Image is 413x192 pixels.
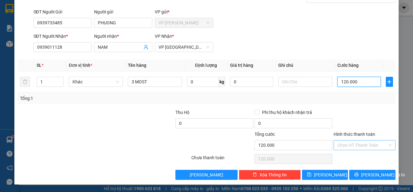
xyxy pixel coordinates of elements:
div: 30.000 [5,40,57,48]
button: printer[PERSON_NAME] và In [349,170,395,180]
span: VP Cao Tốc [159,18,209,27]
button: delete [20,77,30,87]
span: Thu Hộ [175,110,189,115]
span: save [307,172,311,177]
input: 0 [230,77,274,87]
span: Định lượng [195,63,217,68]
span: VP Nhận [155,34,172,39]
span: Phí thu hộ khách nhận trả [259,109,315,116]
div: Tổng: 1 [20,95,160,102]
div: VŨ [5,20,56,28]
div: Người gửi [94,8,152,15]
th: Ghi chú [276,59,335,71]
button: plus [386,77,393,87]
div: SĐT Người Gửi [33,8,92,15]
span: Khác [73,77,119,86]
span: Gửi: [5,6,15,12]
span: delete [253,172,257,177]
div: Chưa thanh toán [191,154,254,165]
span: kg [219,77,225,87]
div: SĐT Người Nhận [33,33,92,40]
input: VD: Bàn, Ghế [128,77,182,87]
div: VP [GEOGRAPHIC_DATA] [60,5,124,20]
span: user-add [144,45,149,50]
span: SL [37,63,42,68]
span: [PERSON_NAME] [190,171,223,178]
button: deleteXóa Thông tin [239,170,301,180]
button: [PERSON_NAME] [175,170,237,180]
span: Giá trị hàng [230,63,253,68]
span: Tên hàng [128,63,146,68]
span: [PERSON_NAME] [314,171,347,178]
span: [PERSON_NAME] và In [361,171,405,178]
span: Đơn vị tính [69,63,92,68]
div: 0764098508 [60,28,124,37]
span: printer [354,172,359,177]
span: Xóa Thông tin [259,171,287,178]
span: Cước hàng [337,63,359,68]
button: save[PERSON_NAME] [302,170,348,180]
label: Hình thức thanh toán [334,132,375,137]
span: Cước rồi : [5,41,28,47]
div: PHU [60,20,124,28]
span: plus [386,79,393,84]
div: VP [PERSON_NAME] [5,5,56,20]
span: Nhận: [60,6,75,12]
div: VP gửi [155,8,213,15]
input: Ghi Chú [278,77,332,87]
div: 0978080890 [5,28,56,37]
span: VP Sài Gòn [159,42,209,52]
span: Tổng cước [254,132,275,137]
div: Người nhận [94,33,152,40]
